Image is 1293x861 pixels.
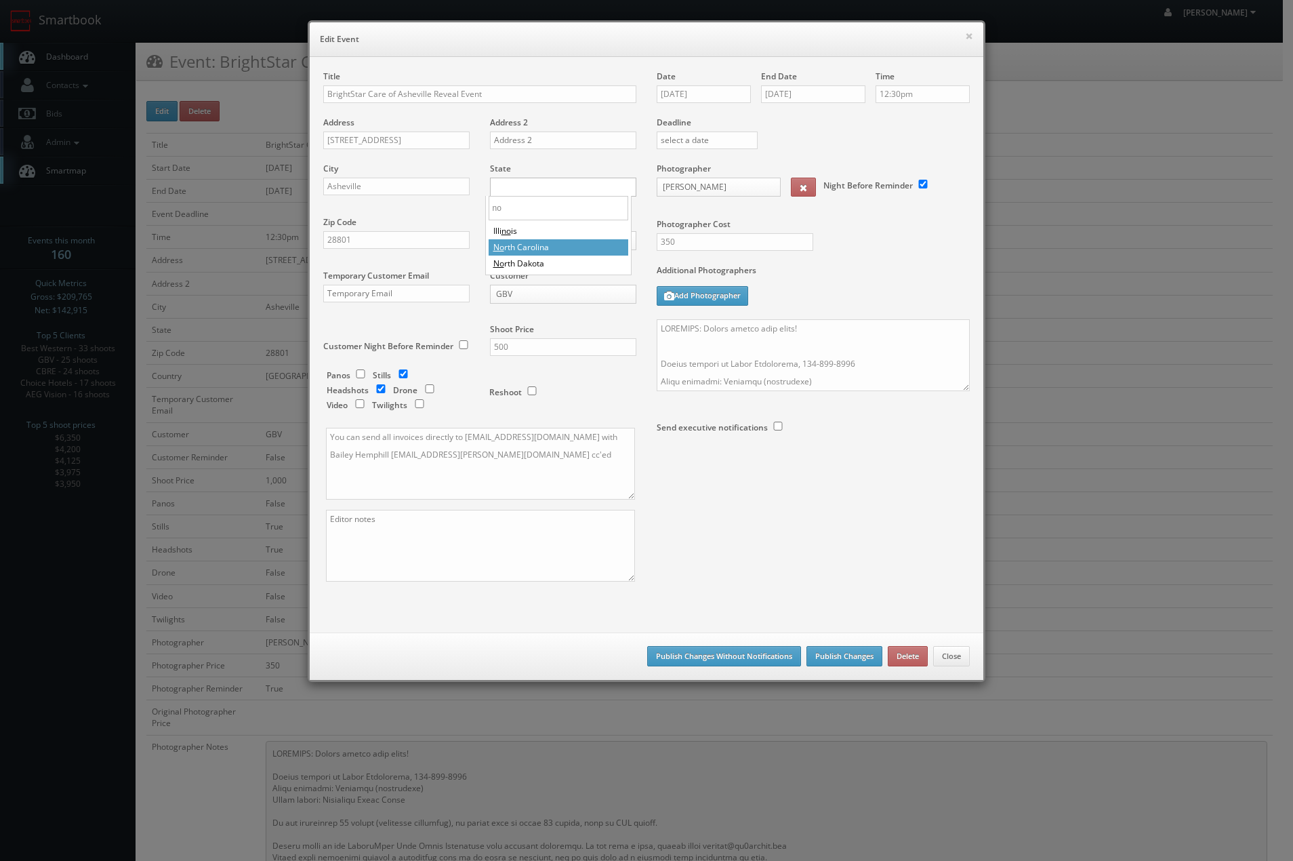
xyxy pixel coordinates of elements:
[493,241,504,253] span: No
[489,256,628,272] div: rth Dakota
[501,225,511,237] span: no
[489,239,628,256] div: rth Carolina
[493,258,504,269] span: No
[489,223,628,239] div: Illi is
